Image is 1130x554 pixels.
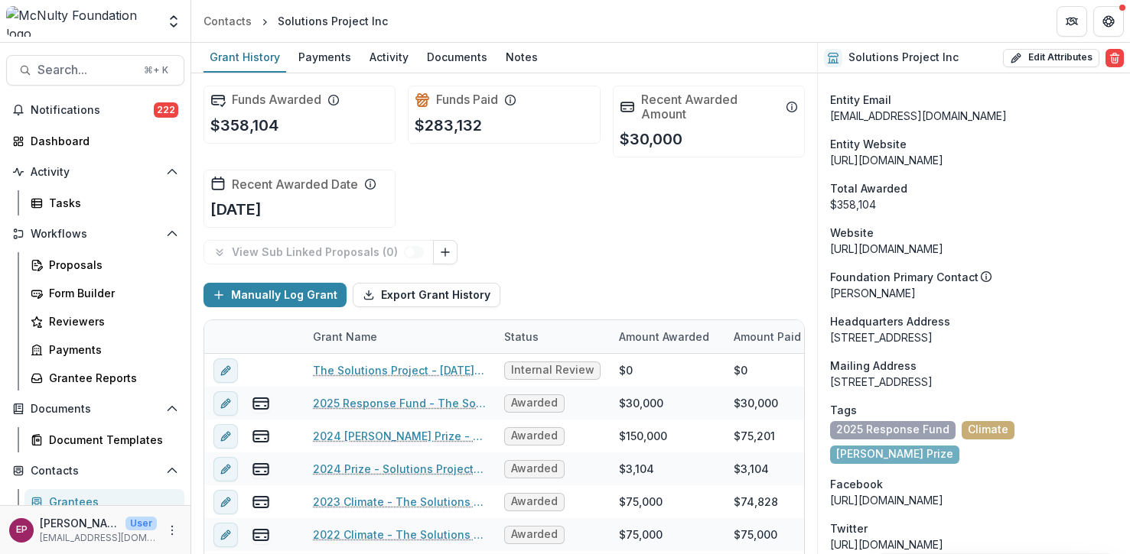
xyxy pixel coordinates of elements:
span: Headquarters Address [830,313,950,329]
span: Activity [31,166,160,179]
p: [EMAIL_ADDRESS][DOMAIN_NAME] [40,531,157,545]
span: Search... [37,63,135,77]
a: Grantees [24,489,184,514]
span: Awarded [511,397,558,410]
span: 2025 Response Fund [836,423,949,436]
a: [URL][DOMAIN_NAME] [830,242,943,255]
span: [PERSON_NAME] Prize [836,448,953,461]
span: Awarded [511,495,558,508]
div: Activity [363,46,415,68]
a: The Solutions Project - [DATE] - [DATE] Response Fund [313,362,486,378]
button: edit [213,424,238,449]
button: Open Workflows [6,222,184,246]
span: Awarded [511,429,558,442]
button: view-payments [252,526,270,544]
button: Notifications222 [6,98,184,122]
div: $75,000 [619,526,663,543]
span: Awarded [511,528,558,541]
span: 222 [154,102,178,118]
span: Twitter [830,520,868,536]
a: Payments [292,43,357,73]
div: Amount Paid [725,320,839,353]
div: Grantee Reports [49,370,172,386]
div: Payments [292,46,357,68]
div: Payments [49,342,172,358]
div: [EMAIL_ADDRESS][DOMAIN_NAME] [830,108,1118,124]
div: Form Builder [49,285,172,301]
div: $3,104 [619,461,654,477]
button: Export Grant History [353,283,500,307]
span: Total Awarded [830,180,907,196]
div: Grant History [204,46,286,68]
div: $74,828 [734,494,778,510]
a: Activity [363,43,415,73]
span: Notifications [31,104,154,117]
span: Awarded [511,462,558,475]
div: $75,000 [619,494,663,510]
div: Documents [421,46,493,68]
a: Contacts [197,10,258,32]
button: Open Documents [6,397,184,421]
div: Grant Name [304,329,386,345]
button: Manually Log Grant [204,283,347,307]
a: Tasks [24,190,184,215]
div: $150,000 [619,428,667,444]
button: edit [213,523,238,547]
a: 2025 Response Fund - The Solutions Project [313,395,486,411]
div: Proposals [49,257,172,273]
a: Grantee Reports [24,365,184,390]
p: $30,000 [620,128,682,151]
a: 2023 Climate - The Solutions Project-11/30/2023-11/30/2024 [313,494,486,510]
div: Dashboard [31,133,172,149]
button: Link Grants [433,240,458,264]
h2: Funds Paid [436,92,498,107]
button: Edit Attributes [1003,49,1099,67]
button: edit [213,457,238,481]
span: Website [830,225,874,241]
div: [STREET_ADDRESS] [830,374,1118,390]
span: Documents [31,403,160,416]
button: Open Activity [6,160,184,184]
a: Grant History [204,43,286,73]
div: Amount Awarded [610,320,725,353]
span: Contacts [31,465,160,478]
div: Notes [500,46,544,68]
div: Contacts [204,13,252,29]
button: Open Contacts [6,458,184,483]
div: Esther Park [16,525,28,535]
p: $358,104 [210,114,278,137]
p: Foundation Primary Contact [830,269,979,285]
div: $30,000 [734,395,778,411]
a: Notes [500,43,544,73]
button: edit [213,358,238,383]
span: Tags [830,402,857,418]
div: $75,000 [734,526,777,543]
span: Entity Email [830,92,891,108]
h2: Recent Awarded Amount [641,92,780,121]
div: [STREET_ADDRESS] [830,329,1118,345]
button: view-payments [252,394,270,413]
button: More [163,521,181,539]
button: Open entity switcher [163,6,184,37]
div: ⌘ + K [141,62,171,79]
div: Reviewers [49,313,172,329]
span: Mailing Address [830,358,917,374]
button: view-payments [252,493,270,511]
div: Document Templates [49,432,172,448]
button: view-payments [252,460,270,478]
a: Dashboard [6,128,184,154]
p: User [125,517,157,530]
span: Climate [968,423,1008,436]
a: 2024 [PERSON_NAME] Prize - The Solutions Project [313,428,486,444]
a: Proposals [24,252,184,277]
div: [URL][DOMAIN_NAME] [830,536,1118,552]
a: Document Templates [24,427,184,452]
p: Amount Paid [734,329,801,345]
div: Status [495,329,548,345]
p: $283,132 [415,114,482,137]
button: edit [213,490,238,514]
div: Status [495,320,610,353]
h2: Funds Awarded [232,92,321,107]
div: Tasks [49,195,172,211]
